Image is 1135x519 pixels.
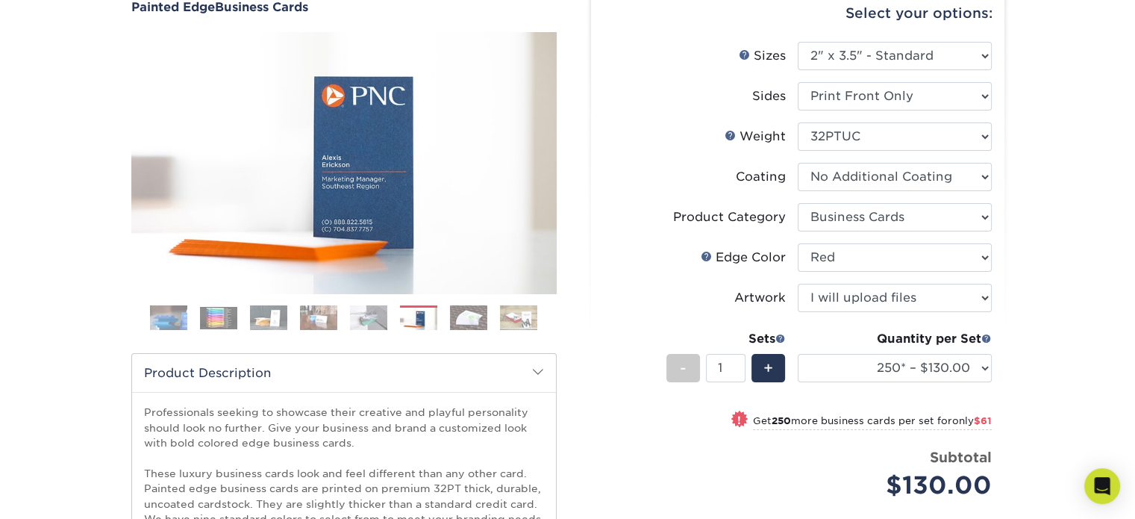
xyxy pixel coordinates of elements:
[4,473,127,514] iframe: Google Customer Reviews
[666,330,786,348] div: Sets
[952,415,992,426] span: only
[809,467,992,503] div: $130.00
[400,306,437,332] img: Business Cards 06
[734,289,786,307] div: Artwork
[250,305,287,331] img: Business Cards 03
[772,415,791,426] strong: 250
[1084,468,1120,504] div: Open Intercom Messenger
[725,128,786,146] div: Weight
[701,249,786,267] div: Edge Color
[680,357,687,379] span: -
[673,208,786,226] div: Product Category
[763,357,773,379] span: +
[739,47,786,65] div: Sizes
[798,330,992,348] div: Quantity per Set
[132,354,556,392] h2: Product Description
[200,307,237,329] img: Business Cards 02
[974,415,992,426] span: $61
[150,299,187,337] img: Business Cards 01
[752,87,786,105] div: Sides
[350,305,387,331] img: Business Cards 05
[737,412,741,428] span: !
[930,449,992,465] strong: Subtotal
[131,16,557,310] img: Painted Edge 06
[300,305,337,331] img: Business Cards 04
[500,305,537,331] img: Business Cards 08
[736,168,786,186] div: Coating
[450,305,487,331] img: Business Cards 07
[753,415,992,430] small: Get more business cards per set for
